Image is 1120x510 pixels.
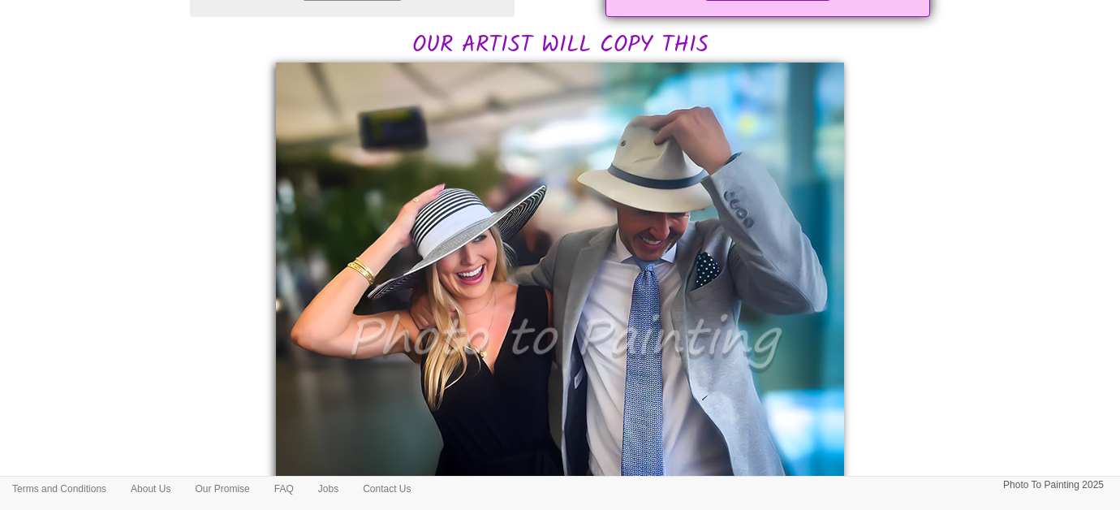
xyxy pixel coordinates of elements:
img: Jonathan, please would you: [276,63,844,501]
a: About Us [118,477,183,501]
a: Jobs [306,477,351,501]
a: FAQ [262,477,306,501]
p: Photo To Painting 2025 [1003,477,1104,494]
a: Contact Us [351,477,423,501]
a: Our Promise [183,477,261,501]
